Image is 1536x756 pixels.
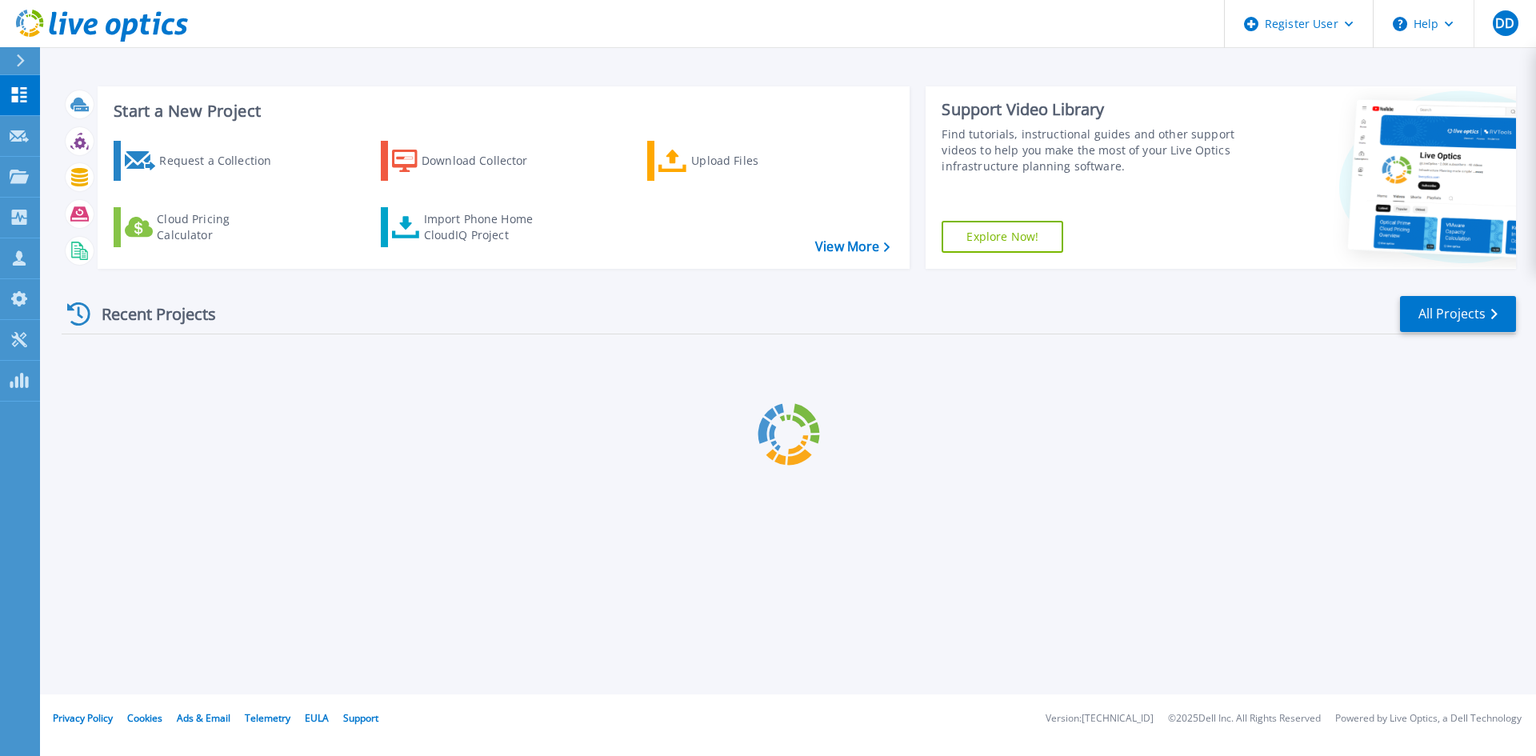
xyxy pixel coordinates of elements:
a: Telemetry [245,711,290,725]
a: View More [815,239,890,254]
div: Support Video Library [942,99,1242,120]
div: Recent Projects [62,294,238,334]
a: EULA [305,711,329,725]
a: Cookies [127,711,162,725]
a: Explore Now! [942,221,1063,253]
div: Cloud Pricing Calculator [157,211,285,243]
li: Powered by Live Optics, a Dell Technology [1335,714,1522,724]
a: Request a Collection [114,141,292,181]
div: Request a Collection [159,145,287,177]
div: Find tutorials, instructional guides and other support videos to help you make the most of your L... [942,126,1242,174]
h3: Start a New Project [114,102,890,120]
div: Import Phone Home CloudIQ Project [424,211,549,243]
a: All Projects [1400,296,1516,332]
a: Privacy Policy [53,711,113,725]
a: Cloud Pricing Calculator [114,207,292,247]
li: © 2025 Dell Inc. All Rights Reserved [1168,714,1321,724]
a: Support [343,711,378,725]
div: Upload Files [691,145,819,177]
span: DD [1495,17,1514,30]
div: Download Collector [422,145,550,177]
a: Upload Files [647,141,826,181]
a: Download Collector [381,141,559,181]
li: Version: [TECHNICAL_ID] [1046,714,1154,724]
a: Ads & Email [177,711,230,725]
